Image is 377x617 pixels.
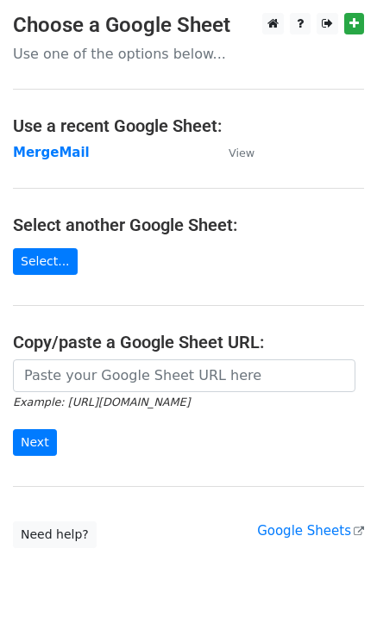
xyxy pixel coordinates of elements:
a: Need help? [13,521,97,548]
a: Google Sheets [257,523,364,539]
small: View [229,146,254,159]
h4: Use a recent Google Sheet: [13,115,364,136]
h3: Choose a Google Sheet [13,13,364,38]
h4: Select another Google Sheet: [13,215,364,235]
h4: Copy/paste a Google Sheet URL: [13,332,364,352]
a: View [211,145,254,160]
a: Select... [13,248,78,275]
a: MergeMail [13,145,90,160]
p: Use one of the options below... [13,45,364,63]
input: Next [13,429,57,456]
small: Example: [URL][DOMAIN_NAME] [13,396,190,408]
input: Paste your Google Sheet URL here [13,359,355,392]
